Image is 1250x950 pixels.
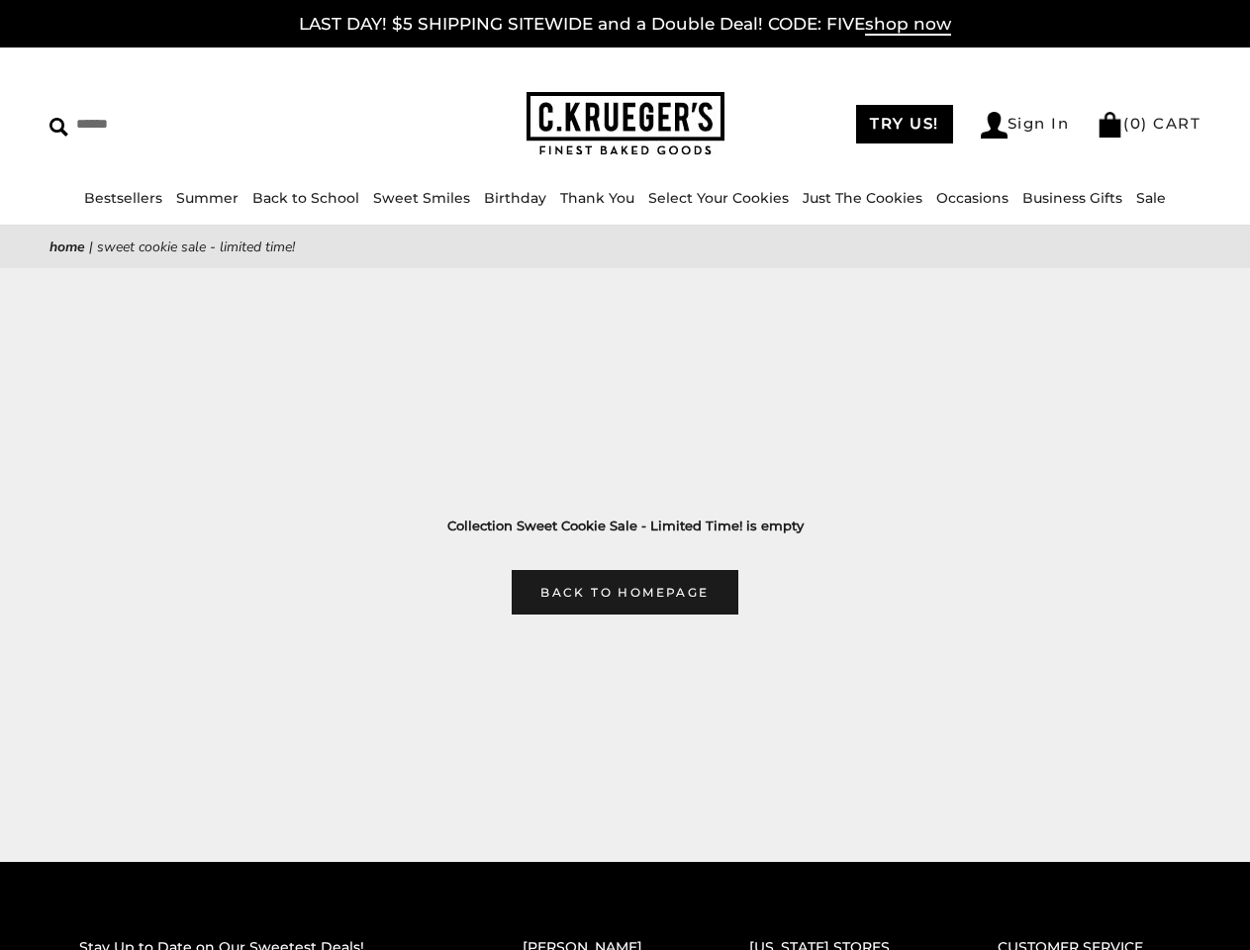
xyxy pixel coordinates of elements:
[981,112,1008,139] img: Account
[1097,114,1201,133] a: (0) CART
[1130,114,1142,133] span: 0
[981,112,1070,139] a: Sign In
[1136,189,1166,207] a: Sale
[49,236,1201,258] nav: breadcrumbs
[1022,189,1122,207] a: Business Gifts
[865,14,951,36] span: shop now
[49,237,85,256] a: Home
[560,189,634,207] a: Thank You
[97,237,295,256] span: Sweet Cookie Sale - Limited Time!
[1097,112,1123,138] img: Bag
[936,189,1009,207] a: Occasions
[252,189,359,207] a: Back to School
[856,105,953,143] a: TRY US!
[803,189,922,207] a: Just The Cookies
[89,237,93,256] span: |
[299,14,951,36] a: LAST DAY! $5 SHIPPING SITEWIDE and a Double Deal! CODE: FIVEshop now
[527,92,724,156] img: C.KRUEGER'S
[79,516,1171,536] h3: Collection Sweet Cookie Sale - Limited Time! is empty
[648,189,789,207] a: Select Your Cookies
[512,570,737,615] a: Back to homepage
[49,118,68,137] img: Search
[373,189,470,207] a: Sweet Smiles
[176,189,239,207] a: Summer
[49,109,313,140] input: Search
[484,189,546,207] a: Birthday
[84,189,162,207] a: Bestsellers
